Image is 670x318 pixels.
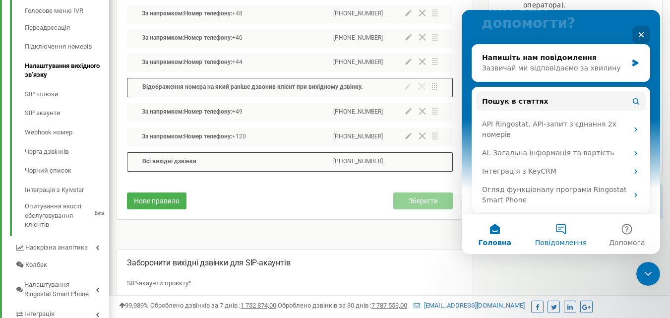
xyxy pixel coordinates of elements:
[73,229,125,236] span: Повідомлення
[127,192,186,209] button: Нове правило
[127,54,453,72] div: За напрямком:Номер телефону:+44[PHONE_NUMBER]
[25,18,109,38] a: Переадресація
[15,236,109,256] a: Наскрізна аналітика
[414,302,525,309] a: [EMAIL_ADDRESS][DOMAIN_NAME]
[24,280,96,299] span: Налаштування Ringostat Smart Phone
[333,108,383,117] p: [PHONE_NUMBER]
[14,134,184,152] div: AI. Загальна інформація та вартість
[636,262,660,286] iframe: Intercom live chat
[333,132,383,142] p: [PHONE_NUMBER]
[142,34,310,43] p: +40
[184,10,232,17] span: Номер телефону:
[142,158,196,165] span: Всi вихiднi дзвінки
[25,161,109,181] a: Чорний список
[127,29,453,48] div: За напрямком:Номер телефону:+40[PHONE_NUMBER]
[25,37,109,57] a: Підключення номерів
[371,302,407,309] u: 7 787 559,00
[132,204,198,244] button: Допомога
[14,152,184,171] div: Інтеграція з KeyCRM
[66,204,132,244] button: Повідомлення
[134,197,180,205] span: Нове правило
[241,302,276,309] u: 1 752 874,00
[150,302,276,309] span: Оброблено дзвінків за 7 днів :
[142,133,184,140] span: За напрямком:
[25,199,109,230] a: Опитування якості обслуговування клієнтівBeta
[14,81,184,101] button: Пошук в статтях
[14,105,184,134] div: API Ringostat. API-запит з'єднання 2х номерів
[393,192,453,209] button: Зберегти
[20,53,166,64] div: Зазвичай ми відповідаємо за хвилину
[25,142,109,162] a: Черга дзвінків
[462,10,660,254] iframe: Intercom live chat
[25,57,109,85] a: Налаштування вихідного зв’язку
[15,256,109,274] a: Колбек
[20,109,166,130] div: API Ringostat. API-запит з'єднання 2х номерів
[142,83,363,90] span: Відображення номера на який раніше дзвонив клієнт при вихідному дзвінку.
[25,104,109,123] a: SIP акаунти
[142,9,310,19] p: +48
[20,86,87,97] span: Пошук в статтях
[14,171,184,199] div: Огляд функціоналу програми Ringostat Smart Phone
[25,85,109,104] a: SIP шлюзи
[10,34,188,72] div: Напишіть нам повідомленняЗазвичай ми відповідаємо за хвилину
[119,302,149,309] span: 99,989%
[184,34,232,41] span: Номер телефону:
[25,6,109,18] a: Голосове меню IVR
[142,58,310,67] p: +44
[333,34,383,43] p: [PHONE_NUMBER]
[171,16,188,34] div: Закрити
[142,10,184,17] span: За напрямком:
[25,123,109,142] a: Webhook номер
[25,181,109,200] a: Інтеграція з Kyivstar
[25,243,88,253] span: Наскрізна аналітика
[127,5,453,23] div: За напрямком:Номер телефону:+48[PHONE_NUMBER]
[142,132,310,142] p: +120
[333,9,383,19] p: [PHONE_NUMBER]
[184,59,232,65] span: Номер телефону:
[142,108,184,115] span: За напрямком:
[184,108,232,115] span: Номер телефону:
[184,133,232,140] span: Номер телефону:
[147,229,183,236] span: Допомога
[15,273,109,303] a: Налаштування Ringostat Smart Phone
[333,58,383,67] p: [PHONE_NUMBER]
[127,258,290,267] span: Заборонити вихідні дзвінки для SIP-акаунтів
[25,260,47,270] span: Колбек
[127,78,453,97] div: Відображення номера на який раніше дзвонив клієнт при вихідному дзвінку.
[409,197,438,205] span: Зберегти
[278,302,407,309] span: Оброблено дзвінків за 30 днів :
[142,108,310,117] p: +49
[333,157,383,167] p: [PHONE_NUMBER]
[20,156,166,167] div: Інтеграція з KeyCRM
[127,128,453,146] div: За напрямком:Номер телефону:+120[PHONE_NUMBER]
[20,43,166,53] div: Напишіть нам повідомлення
[142,59,184,65] span: За напрямком:
[20,138,166,148] div: AI. Загальна інформація та вартість
[127,279,191,287] span: SIP-акаунти проєкту*
[142,34,184,41] span: За напрямком:
[20,175,166,195] div: Огляд функціоналу програми Ringostat Smart Phone
[16,229,49,236] span: Головна
[127,103,453,122] div: За напрямком:Номер телефону:+49[PHONE_NUMBER]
